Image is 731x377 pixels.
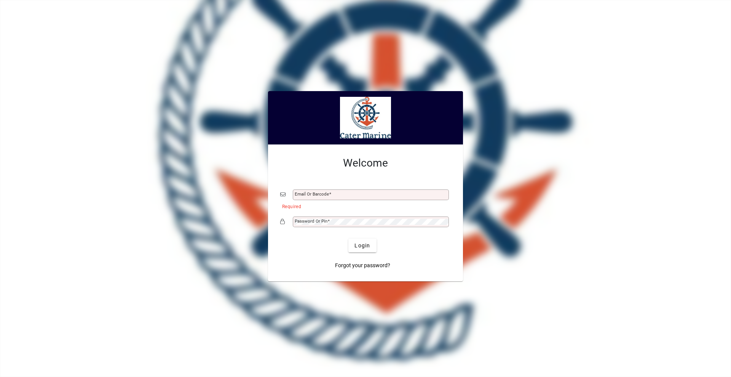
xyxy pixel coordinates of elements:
[280,157,451,170] h2: Welcome
[332,258,393,272] a: Forgot your password?
[295,191,329,197] mat-label: Email or Barcode
[354,242,370,250] span: Login
[335,261,390,270] span: Forgot your password?
[295,218,327,224] mat-label: Password or Pin
[348,239,376,252] button: Login
[282,202,445,210] mat-error: Required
